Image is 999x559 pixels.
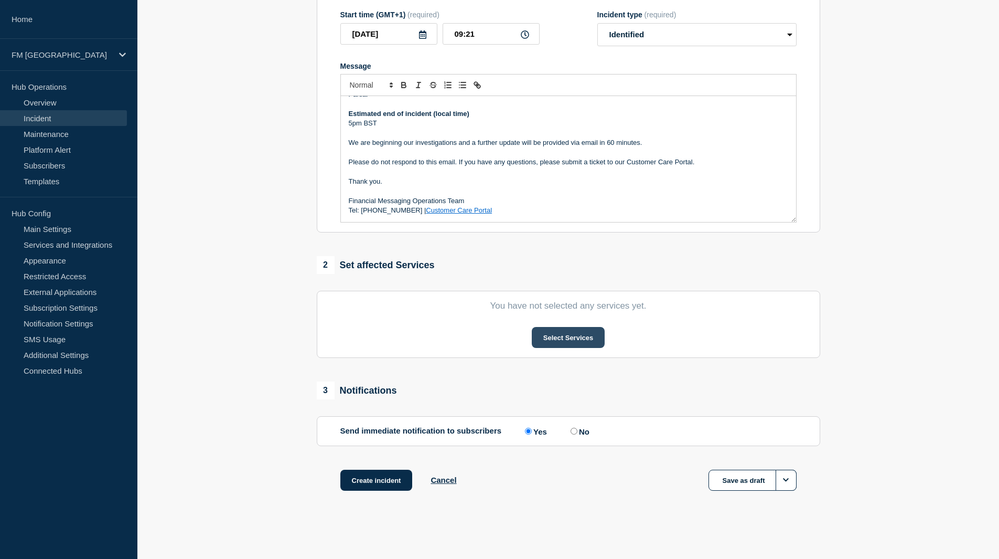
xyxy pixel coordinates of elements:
button: Toggle bulleted list [455,79,470,91]
button: Create incident [340,470,413,491]
label: Yes [522,426,547,436]
p: FM [GEOGRAPHIC_DATA] [12,50,112,59]
div: Start time (GMT+1) [340,10,540,19]
button: Toggle ordered list [441,79,455,91]
button: Toggle italic text [411,79,426,91]
div: Message [341,96,796,222]
button: Save as draft [708,470,797,491]
div: Send immediate notification to subscribers [340,426,797,436]
p: Send immediate notification to subscribers [340,426,502,436]
span: 3 [317,382,335,399]
button: Cancel [431,476,456,484]
input: YYYY-MM-DD [340,23,437,45]
button: Select Services [532,327,605,348]
span: 2 [317,256,335,274]
p: Tel: [PHONE_NUMBER] | [349,206,788,215]
p: Financial Messaging Operations Team [349,196,788,206]
p: Thank you. [349,177,788,186]
button: Toggle bold text [396,79,411,91]
a: Customer Care Portal [426,206,492,214]
input: Yes [525,428,532,435]
label: No [568,426,589,436]
strong: Estimated end of incident (local time) [349,110,469,118]
input: No [571,428,577,435]
button: Options [776,470,797,491]
button: Toggle strikethrough text [426,79,441,91]
button: Toggle link [470,79,485,91]
div: Set affected Services [317,256,435,274]
p: We are beginning our investigations and a further update will be provided via email in 60 minutes. [349,138,788,147]
div: Message [340,62,797,70]
p: Please do not respond to this email. If you have any questions, please submit a ticket to our Cus... [349,157,788,167]
p: 5pm BST [349,119,788,128]
span: Font size [345,79,396,91]
p: You have not selected any services yet. [340,301,797,311]
div: Notifications [317,382,397,399]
